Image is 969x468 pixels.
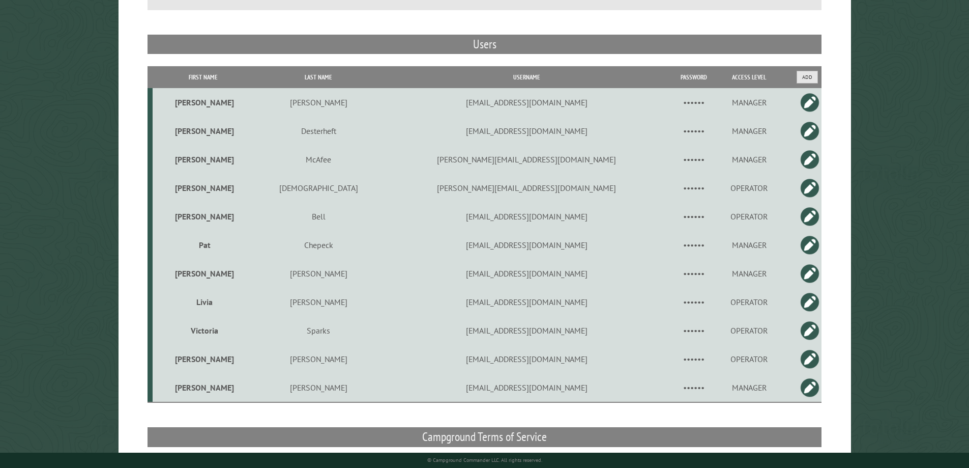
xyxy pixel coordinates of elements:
[254,66,384,88] th: Last Name
[148,427,822,447] h2: Campground Terms of Service
[153,231,254,259] td: Pat
[670,66,718,88] th: Password
[254,345,384,373] td: [PERSON_NAME]
[153,117,254,145] td: [PERSON_NAME]
[254,259,384,288] td: [PERSON_NAME]
[153,66,254,88] th: First Name
[254,316,384,345] td: Sparks
[153,259,254,288] td: [PERSON_NAME]
[719,268,779,279] div: MANAGER
[254,373,384,402] td: [PERSON_NAME]
[797,71,818,84] button: Add
[719,126,779,136] div: MANAGER
[383,345,669,373] td: [EMAIL_ADDRESS][DOMAIN_NAME]
[254,288,384,316] td: [PERSON_NAME]
[670,345,718,373] td: ••••••
[670,202,718,231] td: ••••••
[383,117,669,145] td: [EMAIL_ADDRESS][DOMAIN_NAME]
[670,316,718,345] td: ••••••
[383,88,669,117] td: [EMAIL_ADDRESS][DOMAIN_NAME]
[670,145,718,174] td: ••••••
[719,240,779,250] div: MANAGER
[153,373,254,402] td: [PERSON_NAME]
[383,174,669,202] td: [PERSON_NAME][EMAIL_ADDRESS][DOMAIN_NAME]
[254,117,384,145] td: Desterheft
[383,373,669,402] td: [EMAIL_ADDRESS][DOMAIN_NAME]
[383,288,669,316] td: [EMAIL_ADDRESS][DOMAIN_NAME]
[719,97,779,107] div: MANAGER
[153,174,254,202] td: [PERSON_NAME]
[670,259,718,288] td: ••••••
[670,174,718,202] td: ••••••
[383,202,669,231] td: [EMAIL_ADDRESS][DOMAIN_NAME]
[670,231,718,259] td: ••••••
[670,373,718,402] td: ••••••
[383,231,669,259] td: [EMAIL_ADDRESS][DOMAIN_NAME]
[719,297,779,307] div: OPERATOR
[153,316,254,345] td: Victoria
[254,88,384,117] td: [PERSON_NAME]
[153,145,254,174] td: [PERSON_NAME]
[719,354,779,364] div: OPERATOR
[383,66,669,88] th: Username
[153,88,254,117] td: [PERSON_NAME]
[719,154,779,164] div: MANAGER
[719,382,779,393] div: MANAGER
[148,35,822,54] h2: Users
[670,117,718,145] td: ••••••
[383,259,669,288] td: [EMAIL_ADDRESS][DOMAIN_NAME]
[719,211,779,222] div: OPERATOR
[383,316,669,345] td: [EMAIL_ADDRESS][DOMAIN_NAME]
[427,457,542,463] small: © Campground Commander LLC. All rights reserved.
[719,325,779,336] div: OPERATOR
[718,66,781,88] th: Access Level
[254,174,384,202] td: [DEMOGRAPHIC_DATA]
[153,202,254,231] td: [PERSON_NAME]
[719,183,779,193] div: OPERATOR
[254,145,384,174] td: McAfee
[670,288,718,316] td: ••••••
[670,88,718,117] td: ••••••
[254,202,384,231] td: Bell
[383,145,669,174] td: [PERSON_NAME][EMAIL_ADDRESS][DOMAIN_NAME]
[254,231,384,259] td: Chepeck
[153,288,254,316] td: Livia
[153,345,254,373] td: [PERSON_NAME]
